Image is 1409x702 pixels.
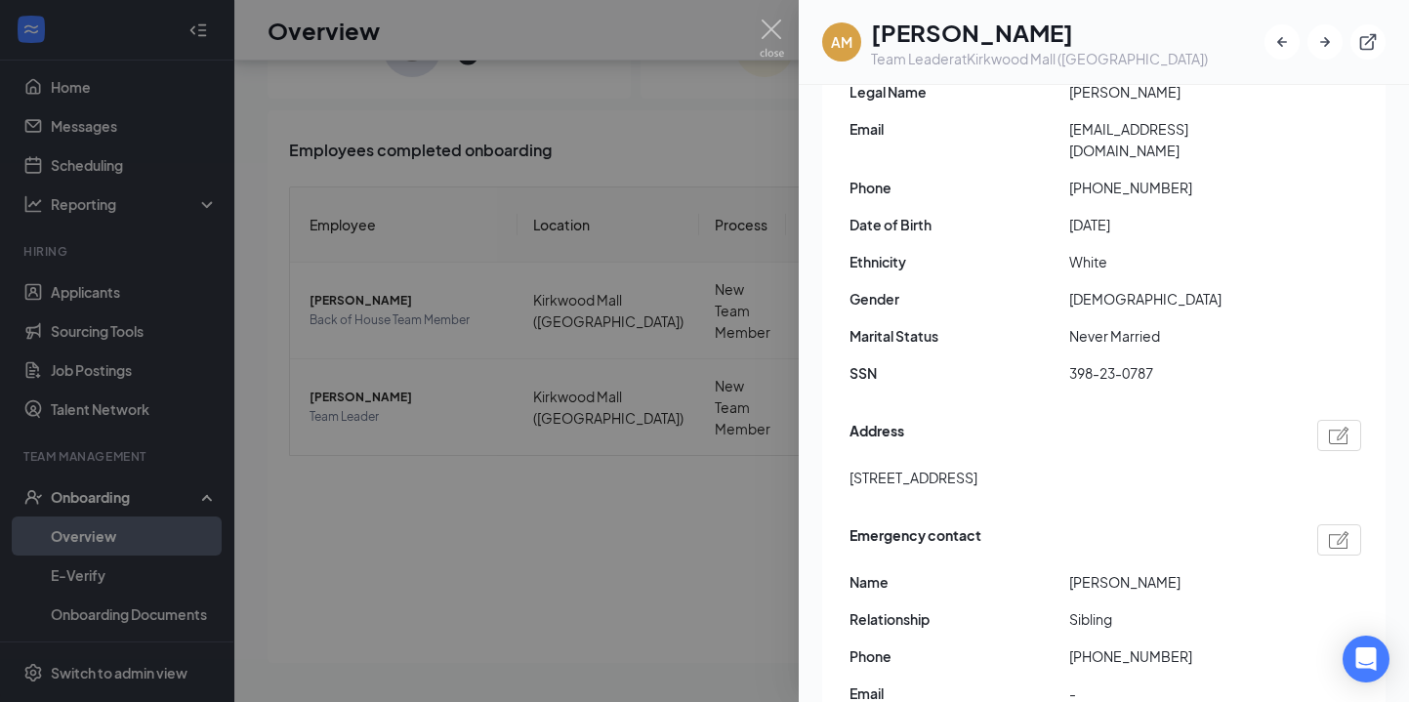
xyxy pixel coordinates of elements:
[1069,608,1289,630] span: Sibling
[1069,288,1289,310] span: [DEMOGRAPHIC_DATA]
[850,420,904,451] span: Address
[831,32,852,52] div: AM
[850,325,1069,347] span: Marital Status
[1069,118,1289,161] span: [EMAIL_ADDRESS][DOMAIN_NAME]
[850,608,1069,630] span: Relationship
[850,467,977,488] span: [STREET_ADDRESS]
[850,118,1069,140] span: Email
[1350,24,1386,60] button: ExternalLink
[1069,571,1289,593] span: [PERSON_NAME]
[1264,24,1300,60] button: ArrowLeftNew
[1069,325,1289,347] span: Never Married
[1272,32,1292,52] svg: ArrowLeftNew
[850,177,1069,198] span: Phone
[850,81,1069,103] span: Legal Name
[1069,645,1289,667] span: [PHONE_NUMBER]
[871,16,1208,49] h1: [PERSON_NAME]
[1069,251,1289,272] span: White
[1315,32,1335,52] svg: ArrowRight
[1069,362,1289,384] span: 398-23-0787
[1307,24,1343,60] button: ArrowRight
[850,214,1069,235] span: Date of Birth
[1069,214,1289,235] span: [DATE]
[850,571,1069,593] span: Name
[1069,177,1289,198] span: [PHONE_NUMBER]
[1343,636,1389,682] div: Open Intercom Messenger
[1358,32,1378,52] svg: ExternalLink
[871,49,1208,68] div: Team Leader at Kirkwood Mall ([GEOGRAPHIC_DATA])
[850,645,1069,667] span: Phone
[850,251,1069,272] span: Ethnicity
[850,288,1069,310] span: Gender
[850,362,1069,384] span: SSN
[850,524,981,556] span: Emergency contact
[1069,81,1289,103] span: [PERSON_NAME]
